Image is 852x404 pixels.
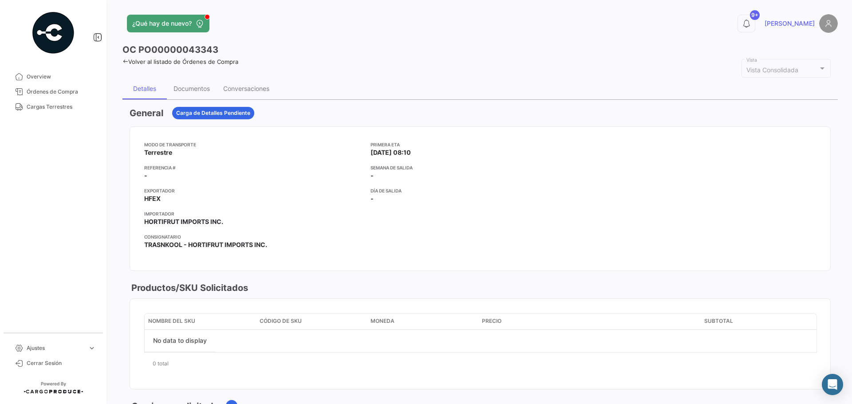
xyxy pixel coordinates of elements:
[371,148,411,157] span: [DATE] 08:10
[27,103,96,111] span: Cargas Terrestres
[256,314,367,329] datatable-header-cell: Código de SKU
[130,107,163,119] h3: General
[371,164,590,171] app-card-info-title: Semana de Salida
[31,11,75,55] img: powered-by.png
[132,19,192,28] span: ¿Qué hay de nuevo?
[144,164,363,171] app-card-info-title: Referencia #
[822,374,843,395] div: Abrir Intercom Messenger
[144,148,172,157] span: Terrestre
[144,210,363,217] app-card-info-title: Importador
[819,14,838,33] img: placeholder-user.png
[127,15,209,32] button: ¿Qué hay de nuevo?
[27,73,96,81] span: Overview
[7,84,99,99] a: Órdenes de Compra
[371,194,374,203] span: -
[122,58,238,65] a: Volver al listado de Órdenes de Compra
[144,194,161,203] span: HFEX
[482,317,501,325] span: Precio
[260,317,302,325] span: Código de SKU
[746,66,798,74] mat-select-trigger: Vista Consolidada
[130,282,248,294] h3: Productos/SKU Solicitados
[27,344,84,352] span: Ajustes
[371,317,394,325] span: Moneda
[122,43,218,56] h3: OC PO00000043343
[176,109,250,117] span: Carga de Detalles Pendiente
[144,217,223,226] span: HORTIFRUT IMPORTS INC.
[148,317,195,325] span: Nombre del SKU
[27,359,96,367] span: Cerrar Sesión
[7,99,99,114] a: Cargas Terrestres
[27,88,96,96] span: Órdenes de Compra
[704,317,733,325] span: Subtotal
[144,233,363,240] app-card-info-title: Consignatario
[88,344,96,352] span: expand_more
[144,240,267,249] span: TRASNKOOL - HORTIFRUT IMPORTS INC.
[144,187,363,194] app-card-info-title: Exportador
[371,187,590,194] app-card-info-title: Día de Salida
[367,314,478,329] datatable-header-cell: Moneda
[145,314,256,329] datatable-header-cell: Nombre del SKU
[223,85,269,92] div: Conversaciones
[371,171,374,180] span: -
[133,85,156,92] div: Detalles
[144,171,147,180] span: -
[371,141,590,148] app-card-info-title: Primera ETA
[765,19,815,28] span: [PERSON_NAME]
[144,141,363,148] app-card-info-title: Modo de Transporte
[174,85,210,92] div: Documentos
[145,330,215,352] div: No data to display
[7,69,99,84] a: Overview
[144,353,816,375] div: 0 total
